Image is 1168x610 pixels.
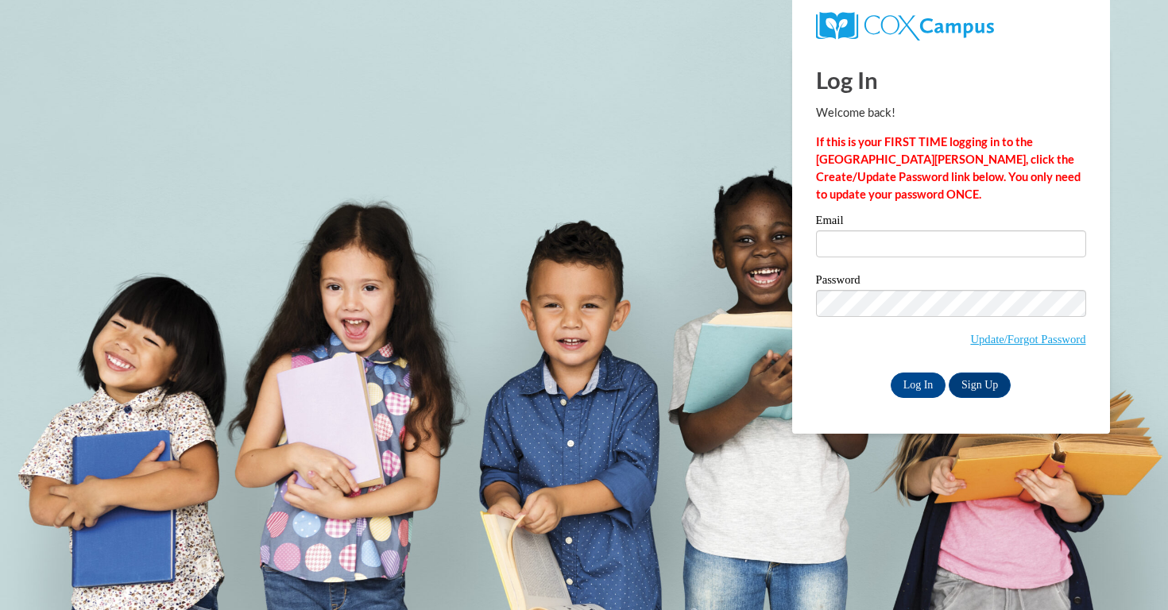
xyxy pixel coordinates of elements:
[970,333,1085,346] a: Update/Forgot Password
[816,214,1086,230] label: Email
[816,64,1086,96] h1: Log In
[816,12,1086,41] a: COX Campus
[816,104,1086,122] p: Welcome back!
[816,135,1081,201] strong: If this is your FIRST TIME logging in to the [GEOGRAPHIC_DATA][PERSON_NAME], click the Create/Upd...
[949,373,1011,398] a: Sign Up
[816,274,1086,290] label: Password
[816,12,994,41] img: COX Campus
[891,373,946,398] input: Log In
